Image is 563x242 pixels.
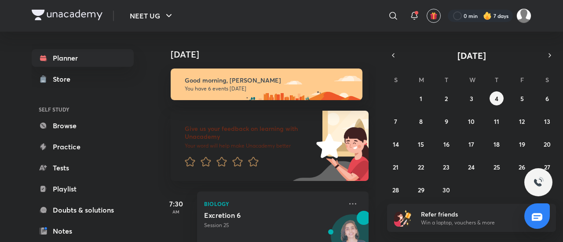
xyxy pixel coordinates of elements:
button: September 6, 2025 [540,91,554,105]
abbr: Wednesday [469,76,475,84]
abbr: September 13, 2025 [544,117,550,126]
button: September 19, 2025 [515,137,529,151]
button: September 12, 2025 [515,114,529,128]
button: September 8, 2025 [414,114,428,128]
abbr: September 20, 2025 [544,140,551,148]
button: September 16, 2025 [439,137,453,151]
abbr: September 1, 2025 [420,94,422,103]
h6: Good morning, [PERSON_NAME] [185,76,355,84]
a: Browse [32,117,134,134]
button: September 11, 2025 [490,114,504,128]
abbr: September 21, 2025 [393,163,398,171]
button: September 15, 2025 [414,137,428,151]
button: September 4, 2025 [490,91,504,105]
img: ttu [533,177,544,188]
img: Company Logo [32,10,102,20]
abbr: September 5, 2025 [520,94,524,103]
h5: Excretion 6 [204,211,314,220]
abbr: September 17, 2025 [468,140,474,148]
abbr: Saturday [545,76,549,84]
button: September 5, 2025 [515,91,529,105]
abbr: Monday [419,76,424,84]
abbr: September 10, 2025 [468,117,475,126]
h5: 7:30 [158,199,194,209]
abbr: September 7, 2025 [394,117,397,126]
abbr: September 11, 2025 [494,117,499,126]
button: September 21, 2025 [389,160,403,174]
button: September 30, 2025 [439,183,453,197]
h6: Refer friends [421,209,529,219]
button: September 22, 2025 [414,160,428,174]
abbr: Friday [520,76,524,84]
h6: SELF STUDY [32,102,134,117]
abbr: September 24, 2025 [468,163,475,171]
button: September 10, 2025 [464,114,479,128]
abbr: September 2, 2025 [445,94,448,103]
a: Store [32,70,134,88]
abbr: September 28, 2025 [392,186,399,194]
img: Shristi Raj [516,8,531,23]
button: September 1, 2025 [414,91,428,105]
span: [DATE] [457,50,486,61]
button: September 2, 2025 [439,91,453,105]
abbr: September 15, 2025 [418,140,424,148]
button: [DATE] [399,49,544,61]
abbr: September 23, 2025 [443,163,450,171]
a: Company Logo [32,10,102,22]
a: Planner [32,49,134,67]
button: September 9, 2025 [439,114,453,128]
abbr: September 26, 2025 [519,163,525,171]
abbr: September 12, 2025 [519,117,525,126]
p: You have 6 events [DATE] [185,85,355,92]
abbr: September 25, 2025 [494,163,500,171]
button: NEET UG [124,7,179,25]
abbr: September 14, 2025 [393,140,399,148]
p: Your word will help make Unacademy better [185,142,313,149]
button: September 29, 2025 [414,183,428,197]
abbr: September 9, 2025 [445,117,448,126]
p: Session 25 [204,221,342,229]
button: September 17, 2025 [464,137,479,151]
button: September 3, 2025 [464,91,479,105]
abbr: Sunday [394,76,398,84]
abbr: September 4, 2025 [495,94,498,103]
img: feedback_image [286,111,369,181]
img: morning [171,69,362,100]
p: AM [158,209,194,214]
button: avatar [427,9,441,23]
a: Doubts & solutions [32,201,134,219]
img: streak [483,11,492,20]
button: September 25, 2025 [490,160,504,174]
button: September 26, 2025 [515,160,529,174]
abbr: September 30, 2025 [442,186,450,194]
button: September 23, 2025 [439,160,453,174]
abbr: September 6, 2025 [545,94,549,103]
div: Store [53,74,76,84]
abbr: September 22, 2025 [418,163,424,171]
abbr: September 3, 2025 [470,94,473,103]
a: Notes [32,222,134,240]
abbr: Tuesday [445,76,448,84]
abbr: September 18, 2025 [494,140,500,148]
button: September 7, 2025 [389,114,403,128]
abbr: September 29, 2025 [418,186,424,194]
button: September 18, 2025 [490,137,504,151]
button: September 20, 2025 [540,137,554,151]
img: referral [394,209,412,227]
p: Biology [204,199,342,209]
abbr: September 27, 2025 [544,163,550,171]
button: September 24, 2025 [464,160,479,174]
abbr: Thursday [495,76,498,84]
h6: Give us your feedback on learning with Unacademy [185,125,313,141]
button: September 27, 2025 [540,160,554,174]
a: Tests [32,159,134,177]
button: September 28, 2025 [389,183,403,197]
button: September 14, 2025 [389,137,403,151]
img: avatar [430,12,438,20]
h4: [DATE] [171,49,377,60]
button: September 13, 2025 [540,114,554,128]
p: Win a laptop, vouchers & more [421,219,529,227]
a: Practice [32,138,134,155]
abbr: September 19, 2025 [519,140,525,148]
abbr: September 8, 2025 [419,117,423,126]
